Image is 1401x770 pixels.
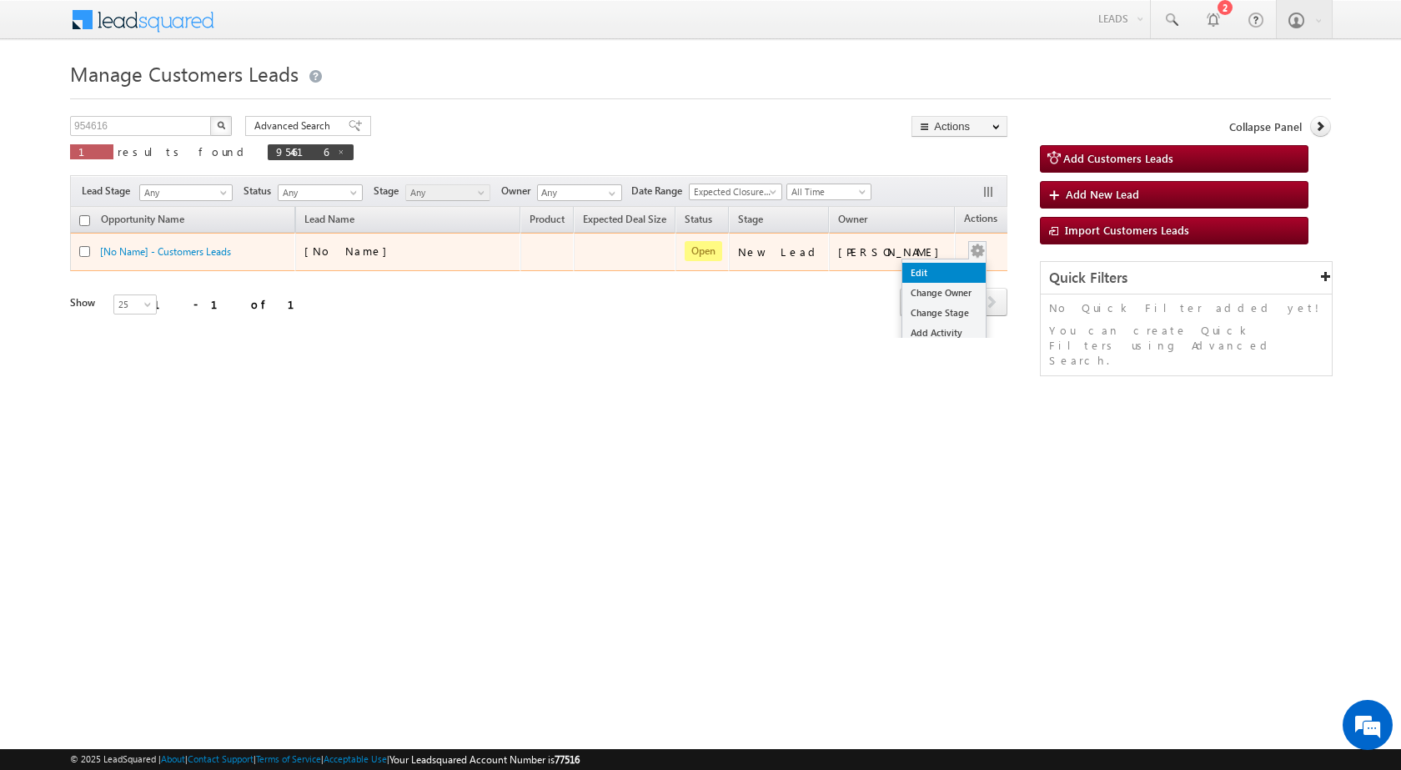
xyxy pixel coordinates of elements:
span: Expected Deal Size [583,213,666,225]
span: Lead Name [296,210,363,232]
a: Change Stage [902,303,986,323]
a: Edit [902,263,986,283]
a: Expected Deal Size [575,210,675,232]
a: Stage [730,210,771,232]
span: Owner [501,184,537,199]
img: Search [217,121,225,129]
div: Minimize live chat window [274,8,314,48]
span: Import Customers Leads [1065,223,1189,237]
input: Check all records [79,215,90,226]
textarea: Type your message and hit 'Enter' [22,154,304,500]
a: Any [278,184,363,201]
a: Expected Closure Date [689,184,782,200]
span: Stage [374,184,405,199]
span: Manage Customers Leads [70,60,299,87]
span: Any [406,185,485,200]
span: next [977,288,1007,316]
span: 25 [114,297,158,312]
input: Type to Search [537,184,622,201]
span: Status [244,184,278,199]
span: © 2025 LeadSquared | | | | | [70,752,580,767]
span: Opportunity Name [101,213,184,225]
a: [No Name] - Customers Leads [100,245,231,258]
span: Any [279,185,358,200]
a: next [977,289,1007,316]
a: Acceptable Use [324,753,387,764]
span: results found [118,144,250,159]
span: prev [900,288,931,316]
span: Open [685,241,722,261]
div: [PERSON_NAME] [838,244,947,259]
a: Opportunity Name [93,210,193,232]
span: Collapse Panel [1229,119,1302,134]
a: About [161,753,185,764]
div: Chat with us now [87,88,280,109]
p: No Quick Filter added yet! [1049,300,1323,315]
span: Expected Closure Date [690,184,776,199]
a: Contact Support [188,753,254,764]
span: Stage [738,213,763,225]
a: Change Owner [902,283,986,303]
a: Add Activity [902,323,986,343]
div: Show [70,295,100,310]
span: 954616 [276,144,329,159]
span: Date Range [631,184,689,199]
a: All Time [786,184,871,200]
span: Your Leadsquared Account Number is [389,753,580,766]
span: Any [140,185,227,200]
a: Any [139,184,233,201]
button: Actions [911,116,1007,137]
div: New Lead [738,244,821,259]
span: Lead Stage [82,184,137,199]
a: Status [676,210,721,232]
p: You can create Quick Filters using Advanced Search. [1049,323,1323,368]
em: Start Chat [227,514,303,536]
a: 25 [113,294,157,315]
span: Add New Lead [1066,187,1139,201]
span: 1 [78,144,105,159]
a: Show All Items [600,185,620,202]
a: Any [405,184,490,201]
a: prev [900,289,931,316]
span: [No Name] [304,244,395,258]
span: Owner [838,213,867,225]
span: Advanced Search [254,118,335,133]
div: 1 - 1 of 1 [153,294,314,314]
span: All Time [787,184,866,199]
img: d_60004797649_company_0_60004797649 [28,88,70,109]
span: Product [530,213,565,225]
span: 77516 [555,753,580,766]
a: Terms of Service [256,753,321,764]
span: Add Customers Leads [1063,151,1173,165]
span: Actions [956,209,1006,231]
div: Quick Filters [1041,262,1332,294]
